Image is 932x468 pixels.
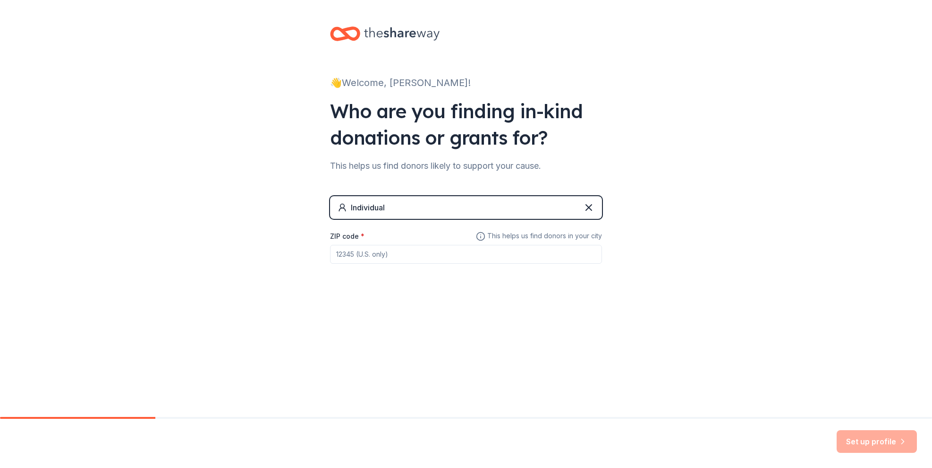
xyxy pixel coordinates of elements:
div: 👋 Welcome, [PERSON_NAME]! [330,75,602,90]
div: Individual [351,202,385,213]
div: This helps us find donors likely to support your cause. [330,158,602,173]
label: ZIP code [330,232,364,241]
input: 12345 (U.S. only) [330,245,602,264]
div: Who are you finding in-kind donations or grants for? [330,98,602,151]
span: This helps us find donors in your city [476,230,602,242]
